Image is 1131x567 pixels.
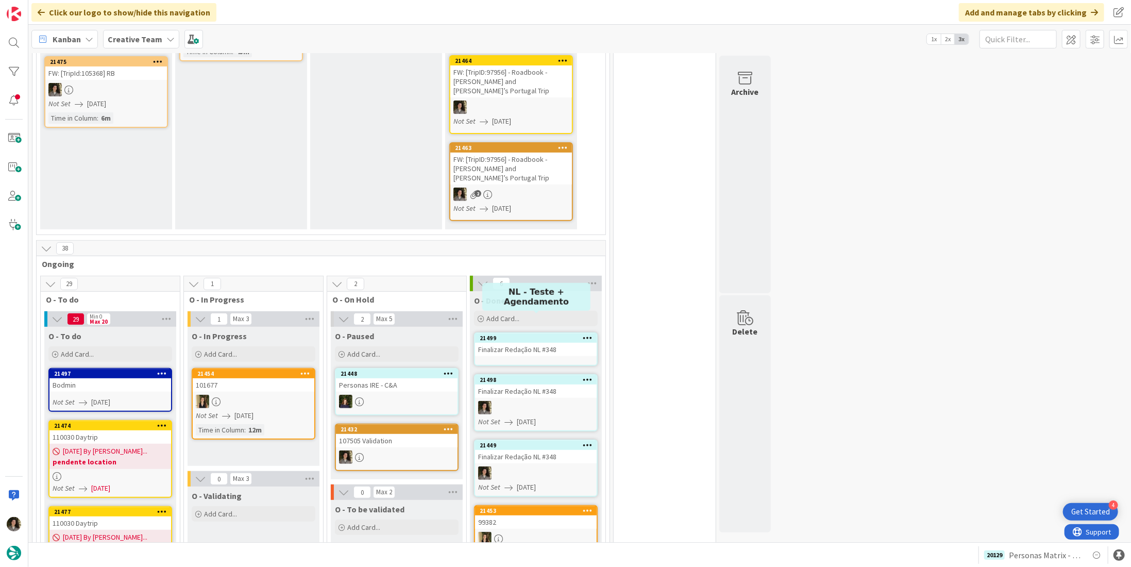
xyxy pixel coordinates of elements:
div: 21463 [455,144,572,152]
span: : [97,112,98,124]
span: [DATE] [234,410,254,421]
div: 21448Personas IRE - C&A [336,369,458,392]
span: : [244,424,246,436]
a: 21498Finalizar Redação NL #348MSNot Set[DATE] [474,374,598,431]
div: MS [336,451,458,464]
div: 12m [246,424,264,436]
div: 101677 [193,378,314,392]
div: 21499 [480,335,597,342]
img: Visit kanbanzone.com [7,7,21,21]
div: FW: [TripID:97956] - Roadbook - [PERSON_NAME] and [PERSON_NAME]’s Portugal Trip [450,65,572,97]
span: Add Card... [61,349,94,359]
div: FW: [TripID:97956] - Roadbook - [PERSON_NAME] and [PERSON_NAME]’s Portugal Trip [450,153,572,185]
div: Archive [732,86,759,98]
div: 110030 Daytrip [49,430,171,444]
div: Max 3 [233,476,249,481]
div: MS [45,83,167,96]
div: MS [475,401,597,414]
img: avatar [7,546,21,560]
div: 21477 [49,507,171,516]
span: 2 [353,313,371,325]
span: 0 [210,473,228,485]
div: 21474 [49,421,171,430]
div: 21448 [341,370,458,377]
a: 2145399382SP [474,505,598,565]
div: Time in Column [196,424,244,436]
span: O - On Hold [332,294,453,305]
div: 21463FW: [TripID:97956] - Roadbook - [PERSON_NAME] and [PERSON_NAME]’s Portugal Trip [450,143,572,185]
img: SP [478,532,492,545]
div: 21432 [336,425,458,434]
div: 21497 [54,370,171,377]
a: 21475FW: [TripId:105368] RBMSNot Set[DATE]Time in Column:6m [44,56,168,128]
span: 1 [210,313,228,325]
span: 2 [347,278,364,290]
div: 4 [1109,501,1118,510]
div: 21449 [475,441,597,450]
span: Add Card... [347,349,380,359]
i: Not Set [53,483,75,493]
div: Finalizar Redação NL #348 [475,385,597,398]
span: O - Validating [192,491,242,501]
div: MS [475,466,597,480]
div: 21475 [45,57,167,66]
div: 21464 [455,57,572,64]
div: 21463 [450,143,572,153]
div: 99382 [475,515,597,529]
span: [DATE] [87,98,106,109]
i: Not Set [453,204,476,213]
div: Open Get Started checklist, remaining modules: 4 [1063,503,1118,521]
span: [DATE] [517,482,536,493]
span: [DATE] By [PERSON_NAME]... [63,532,147,543]
div: Finalizar Redação NL #348 [475,343,597,356]
div: 21454 [193,369,314,378]
i: Not Set [453,116,476,126]
input: Quick Filter... [980,30,1057,48]
div: SP [193,395,314,408]
div: 110030 Daytrip [49,516,171,530]
span: [DATE] [91,397,110,408]
a: 21463FW: [TripID:97956] - Roadbook - [PERSON_NAME] and [PERSON_NAME]’s Portugal TripMSNot Set[DATE] [449,142,573,221]
div: MS [450,101,572,114]
div: 107505 Validation [336,434,458,447]
div: 21454 [197,370,314,377]
a: 21449Finalizar Redação NL #348MSNot Set[DATE] [474,440,598,497]
span: 2x [941,34,955,44]
span: Add Card... [486,314,519,323]
span: 1x [927,34,941,44]
div: 21474110030 Daytrip [49,421,171,444]
a: 21474110030 Daytrip[DATE] By [PERSON_NAME]...pendente locationNot Set[DATE] [48,420,172,498]
a: 21454101677SPNot Set[DATE]Time in Column:12m [192,368,315,440]
a: 21448Personas IRE - C&AMC [335,368,459,415]
i: Not Set [53,397,75,407]
span: O - To do [46,294,167,305]
div: 21464FW: [TripID:97956] - Roadbook - [PERSON_NAME] and [PERSON_NAME]’s Portugal Trip [450,56,572,97]
div: 21453 [480,507,597,514]
img: MS [48,83,62,96]
a: 21464FW: [TripID:97956] - Roadbook - [PERSON_NAME] and [PERSON_NAME]’s Portugal TripMSNot Set[DATE] [449,55,573,134]
span: 6 [493,277,510,290]
span: O - To be validated [335,504,404,514]
div: 20129 [984,551,1005,560]
div: Max 2 [376,490,392,495]
span: Kanban [53,33,81,45]
div: Max 5 [376,316,392,322]
div: 21477110030 Daytrip [49,507,171,530]
span: Add Card... [204,509,237,519]
span: O - Done [474,295,505,306]
img: MS [7,517,21,531]
div: Max 20 [90,319,108,324]
div: 21474 [54,422,171,429]
div: FW: [TripId:105368] RB [45,66,167,80]
span: [DATE] [91,483,110,494]
div: 21475 [50,58,167,65]
div: Max 3 [233,316,249,322]
i: Not Set [478,417,500,426]
div: 21498 [480,376,597,383]
div: 21453 [475,506,597,515]
span: O - Paused [335,331,374,341]
a: 21497BodminNot Set[DATE] [48,368,172,412]
i: Not Set [48,99,71,108]
b: pendente location [53,457,168,467]
div: 21448 [336,369,458,378]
